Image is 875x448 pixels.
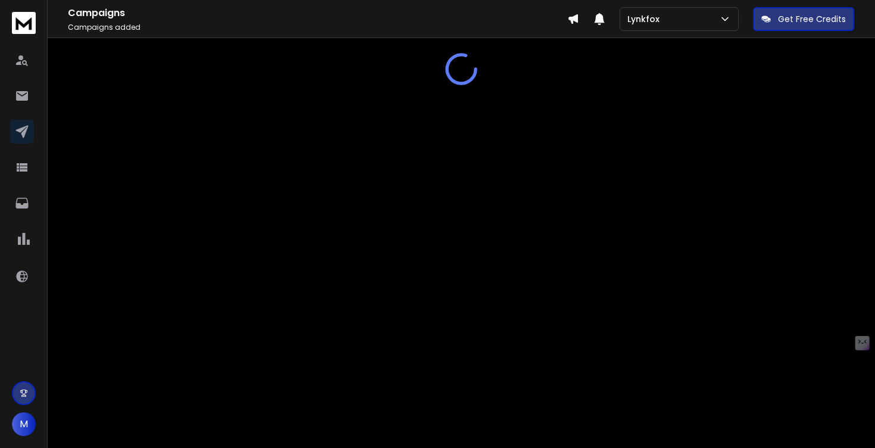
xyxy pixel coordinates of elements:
[12,12,36,34] img: logo
[753,7,854,31] button: Get Free Credits
[68,23,567,32] p: Campaigns added
[627,13,664,25] p: Lynkfox
[12,412,36,436] button: M
[778,13,846,25] p: Get Free Credits
[68,6,567,20] h1: Campaigns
